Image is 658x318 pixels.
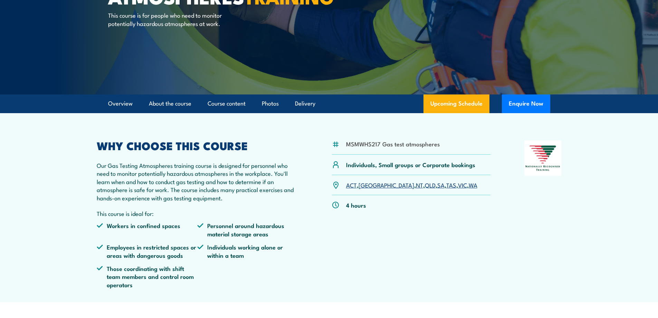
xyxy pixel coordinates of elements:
[108,94,133,113] a: Overview
[346,161,475,169] p: Individuals, Small groups or Corporate bookings
[423,94,489,113] a: Upcoming Schedule
[97,221,198,238] li: Workers in confined spaces
[262,94,279,113] a: Photos
[97,161,298,202] p: Our Gas Testing Atmospheres training course is designed for personnel who need to monitor potenti...
[295,94,315,113] a: Delivery
[502,94,550,113] button: Enquire Now
[108,11,234,27] p: This course is for people who need to monitor potentially hazardous atmospheres at work.
[346,201,366,209] p: 4 hours
[97,264,198,289] li: Those coordinating with shift team members and control room operators
[97,209,298,217] p: This course is ideal for:
[446,181,456,189] a: TAS
[524,140,562,176] img: Nationally Recognised Training logo.
[208,94,246,113] a: Course content
[437,181,445,189] a: SA
[458,181,467,189] a: VIC
[469,181,477,189] a: WA
[346,140,440,148] li: MSMWHS217 Gas test atmospheres
[197,243,298,259] li: Individuals working alone or within a team
[97,140,298,150] h2: WHY CHOOSE THIS COURSE
[416,181,423,189] a: NT
[197,221,298,238] li: Personnel around hazardous material storage areas
[346,181,357,189] a: ACT
[359,181,414,189] a: [GEOGRAPHIC_DATA]
[149,94,191,113] a: About the course
[425,181,436,189] a: QLD
[346,181,477,189] p: , , , , , , ,
[97,243,198,259] li: Employees in restricted spaces or areas with dangerous goods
